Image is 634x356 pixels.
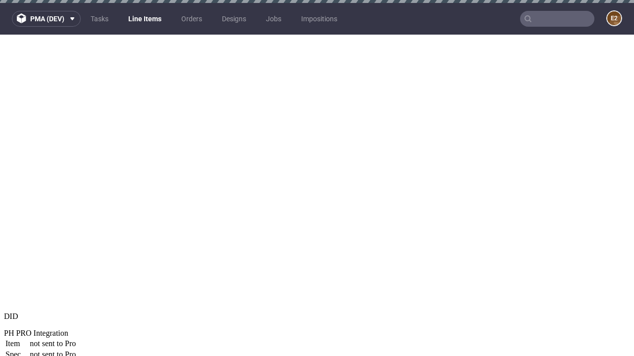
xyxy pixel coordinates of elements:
[29,304,76,314] td: not sent to Pro
[29,315,76,325] td: not sent to Pro
[85,11,114,27] a: Tasks
[122,11,167,27] a: Line Items
[12,11,81,27] button: pma (dev)
[216,11,252,27] a: Designs
[4,277,18,286] span: DID
[5,315,28,325] td: Spec
[260,11,287,27] a: Jobs
[4,294,630,303] div: PH PRO Integration
[295,11,343,27] a: Impositions
[30,15,64,22] span: pma (dev)
[5,304,28,314] td: Item
[607,11,621,25] figcaption: e2
[175,11,208,27] a: Orders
